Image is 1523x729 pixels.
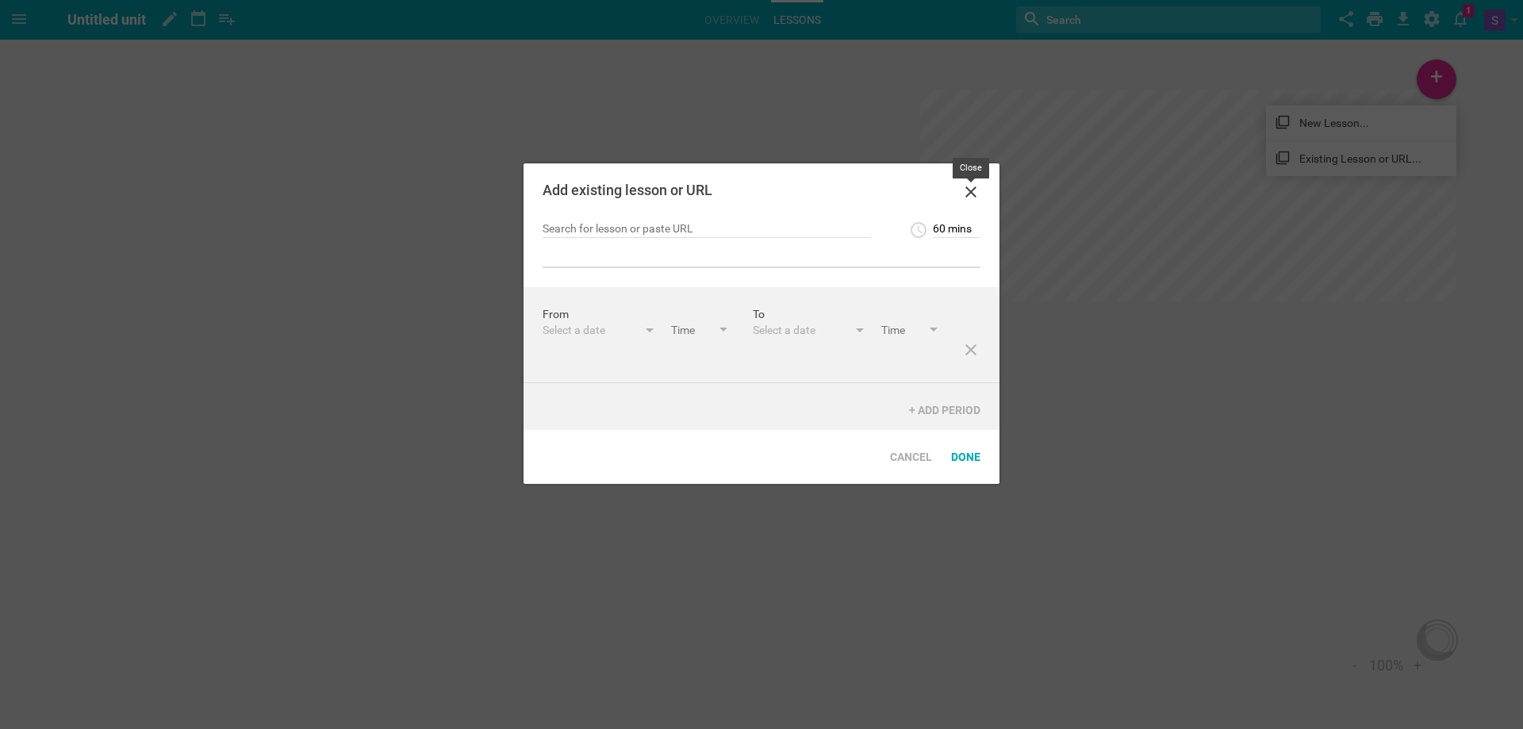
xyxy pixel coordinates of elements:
input: Duration [933,222,980,238]
div: To [753,306,963,340]
div: Cancel [880,439,942,474]
div: Add existing lesson or URL [543,182,937,198]
input: Time [671,322,731,340]
input: Search for lesson or paste URL [543,222,871,238]
div: Close [953,158,989,178]
div: From [543,306,753,340]
div: Done [942,439,990,474]
div: Select a date [753,322,848,338]
div: + Add Period [900,393,990,428]
div: Select a date [543,322,638,338]
input: Time [881,322,941,340]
